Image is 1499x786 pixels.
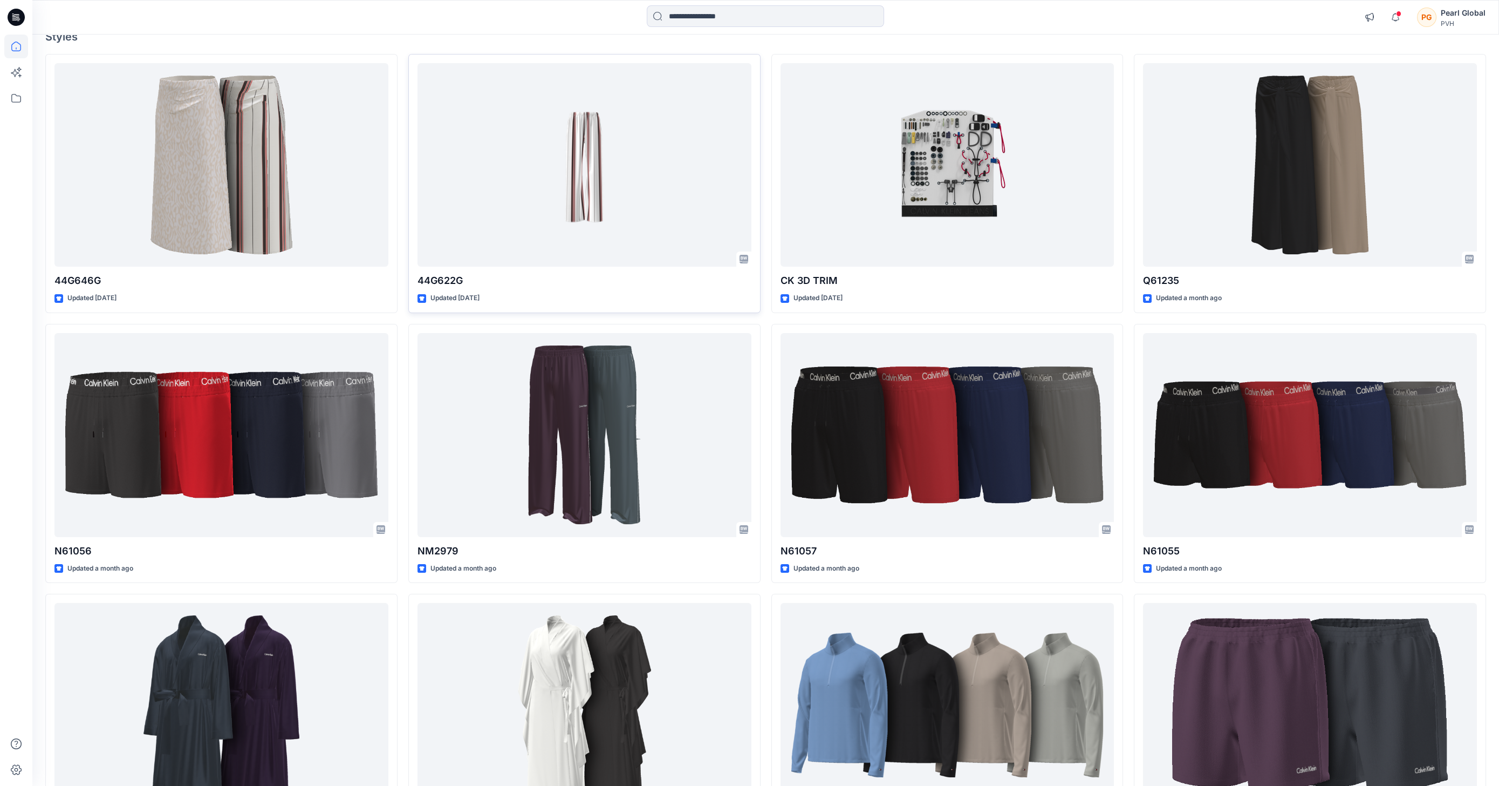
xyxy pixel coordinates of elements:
[793,293,843,304] p: Updated [DATE]
[1156,563,1222,574] p: Updated a month ago
[781,273,1114,288] p: CK 3D TRIM
[430,293,480,304] p: Updated [DATE]
[781,333,1114,537] a: N61057
[793,563,859,574] p: Updated a month ago
[1441,6,1486,19] div: Pearl Global
[1143,273,1477,288] p: Q61235
[54,63,388,267] a: 44G646G
[417,333,751,537] a: NM2979
[417,544,751,559] p: NM2979
[54,544,388,559] p: N61056
[1156,293,1222,304] p: Updated a month ago
[1143,544,1477,559] p: N61055
[1417,8,1436,27] div: PG
[54,273,388,288] p: 44G646G
[781,544,1114,559] p: N61057
[1441,19,1486,28] div: PVH
[67,293,117,304] p: Updated [DATE]
[1143,333,1477,537] a: N61055
[417,273,751,288] p: 44G622G
[417,63,751,267] a: 44G622G
[67,563,133,574] p: Updated a month ago
[45,30,1486,43] h4: Styles
[54,333,388,537] a: N61056
[1143,63,1477,267] a: Q61235
[781,63,1114,267] a: CK 3D TRIM
[430,563,496,574] p: Updated a month ago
